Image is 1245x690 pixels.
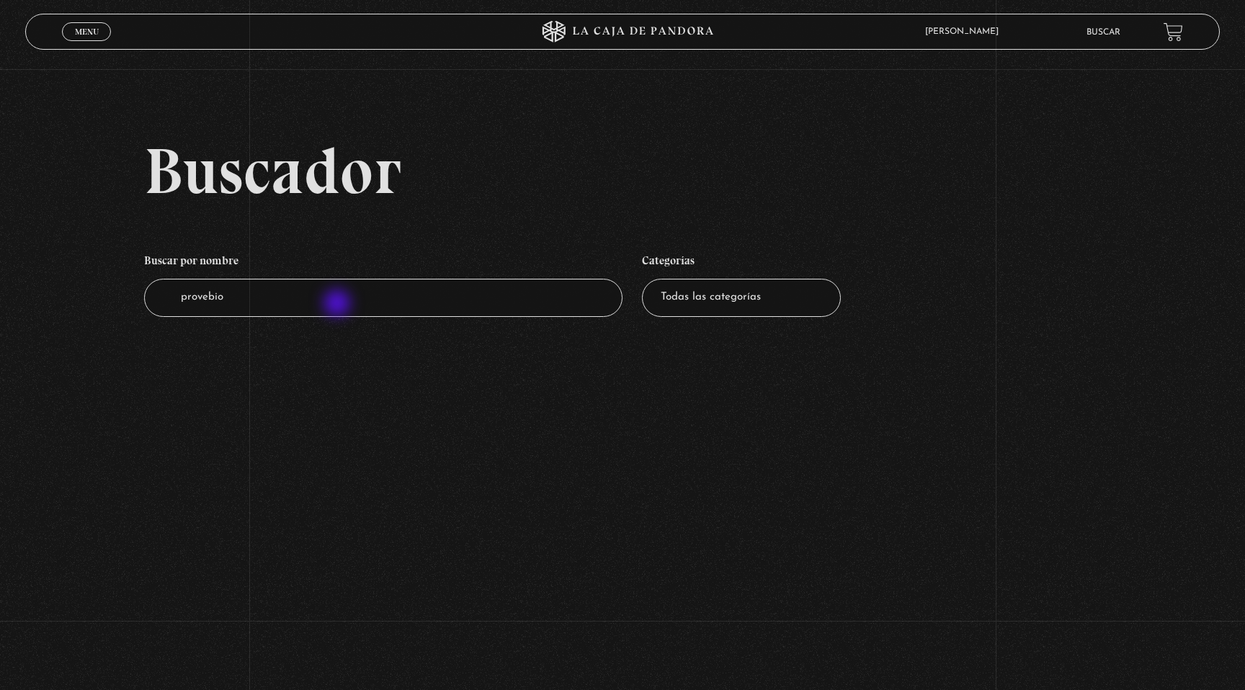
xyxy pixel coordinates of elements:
a: View your shopping cart [1164,22,1183,42]
span: [PERSON_NAME] [918,27,1013,36]
h4: Buscar por nombre [144,246,622,279]
h4: Categorías [642,246,841,279]
h2: Buscador [144,138,1220,203]
span: Cerrar [70,40,104,50]
span: Menu [75,27,99,36]
a: Buscar [1086,28,1120,37]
